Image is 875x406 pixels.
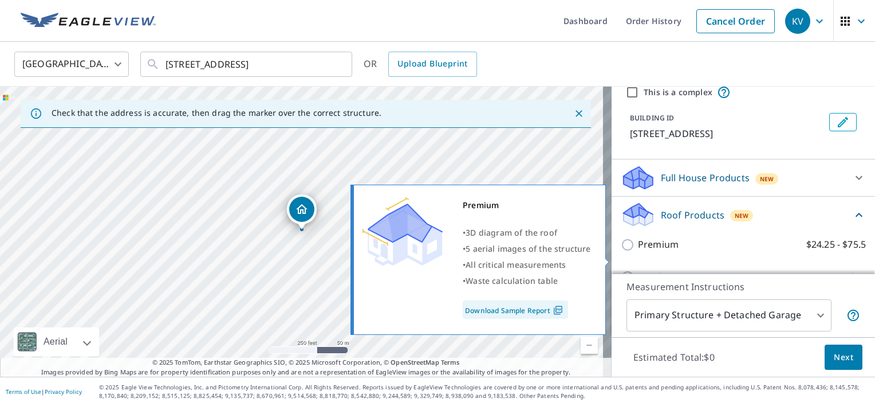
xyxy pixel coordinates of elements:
a: Current Level 17, Zoom Out [581,337,598,354]
div: Full House ProductsNew [621,164,866,192]
a: OpenStreetMap [391,358,439,366]
button: Edit building 1 [829,113,857,131]
span: Waste calculation table [466,275,558,286]
p: $18 [850,270,866,284]
div: Aerial [40,327,71,356]
p: QuickSquares™ [638,270,707,284]
p: Check that the address is accurate, then drag the marker over the correct structure. [52,108,381,118]
p: [STREET_ADDRESS] [630,127,825,140]
div: Premium [463,197,591,213]
a: Upload Blueprint [388,52,476,77]
div: • [463,257,591,273]
p: | [6,388,82,395]
button: Next [825,345,862,370]
label: This is a complex [644,87,712,98]
input: Search by address or latitude-longitude [165,48,329,80]
div: • [463,225,591,241]
span: 5 aerial images of the structure [466,243,590,254]
p: BUILDING ID [630,113,674,123]
span: 3D diagram of the roof [466,227,557,238]
div: Dropped pin, building 1, Residential property, 19825 Jefferson Blvd Hagerstown, MD 21742 [287,194,317,230]
a: Terms [441,358,460,366]
a: Cancel Order [696,9,775,33]
p: Measurement Instructions [626,280,860,294]
img: Premium [362,197,443,266]
div: KV [785,9,810,34]
div: Primary Structure + Detached Garage [626,299,831,331]
span: All critical measurements [466,259,566,270]
img: EV Logo [21,13,156,30]
p: © 2025 Eagle View Technologies, Inc. and Pictometry International Corp. All Rights Reserved. Repo... [99,383,869,400]
div: • [463,273,591,289]
div: Roof ProductsNew [621,201,866,228]
p: Roof Products [661,208,724,222]
a: Download Sample Report [463,300,568,319]
a: Terms of Use [6,388,41,396]
p: Full House Products [661,171,750,185]
div: [GEOGRAPHIC_DATA] [14,48,129,80]
span: New [735,211,749,220]
div: • [463,241,591,257]
p: Estimated Total: $0 [624,345,724,370]
a: Privacy Policy [45,388,82,396]
span: Next [834,350,853,365]
img: Pdf Icon [550,305,566,315]
button: Close [571,106,586,121]
span: © 2025 TomTom, Earthstar Geographics SIO, © 2025 Microsoft Corporation, © [152,358,460,368]
p: Premium [638,237,679,252]
span: Your report will include the primary structure and a detached garage if one exists. [846,309,860,322]
span: New [760,174,774,184]
div: Aerial [14,327,99,356]
span: Upload Blueprint [397,57,467,71]
p: $24.25 - $75.5 [806,237,866,252]
div: OR [364,52,477,77]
